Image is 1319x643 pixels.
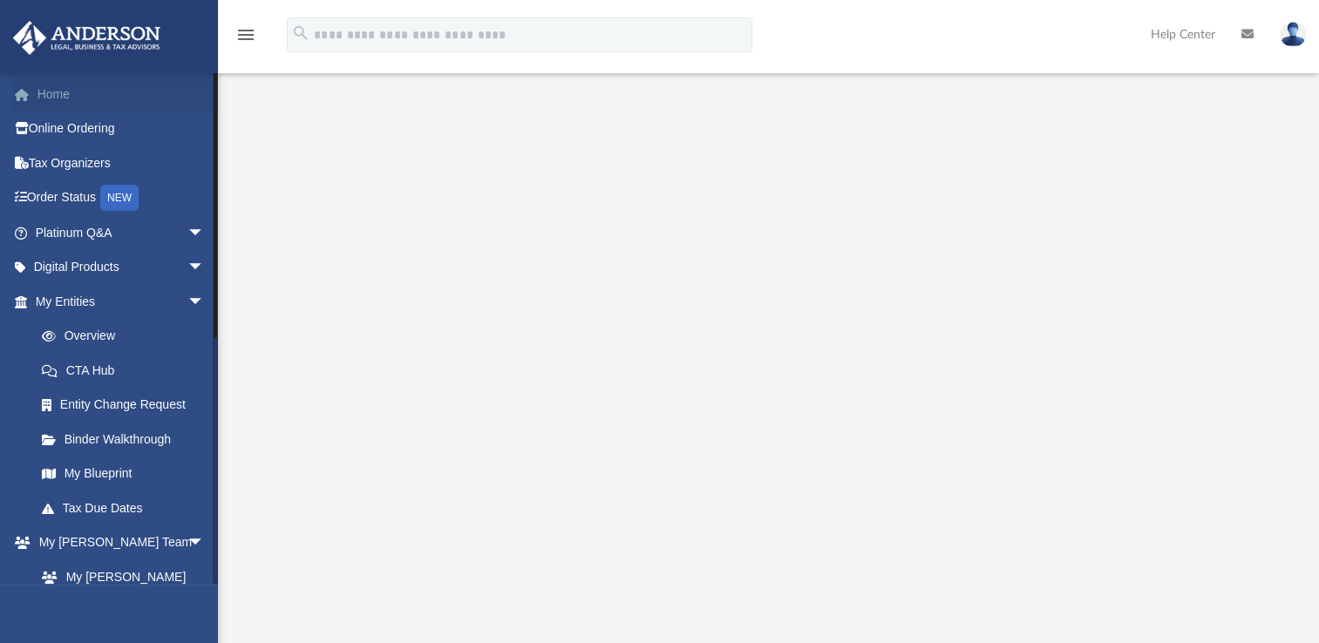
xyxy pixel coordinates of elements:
[1280,22,1306,47] img: User Pic
[24,388,231,423] a: Entity Change Request
[12,284,231,319] a: My Entitiesarrow_drop_down
[187,215,222,251] span: arrow_drop_down
[12,77,231,112] a: Home
[187,250,222,286] span: arrow_drop_down
[100,185,139,211] div: NEW
[12,180,231,216] a: Order StatusNEW
[24,422,231,457] a: Binder Walkthrough
[12,112,231,146] a: Online Ordering
[8,21,166,55] img: Anderson Advisors Platinum Portal
[291,24,310,43] i: search
[24,319,231,354] a: Overview
[24,353,231,388] a: CTA Hub
[187,284,222,320] span: arrow_drop_down
[12,215,231,250] a: Platinum Q&Aarrow_drop_down
[24,491,231,525] a: Tax Due Dates
[12,525,222,560] a: My [PERSON_NAME] Teamarrow_drop_down
[24,457,222,491] a: My Blueprint
[12,250,231,285] a: Digital Productsarrow_drop_down
[12,146,231,180] a: Tax Organizers
[235,24,256,45] i: menu
[235,33,256,45] a: menu
[24,559,214,615] a: My [PERSON_NAME] Team
[187,525,222,561] span: arrow_drop_down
